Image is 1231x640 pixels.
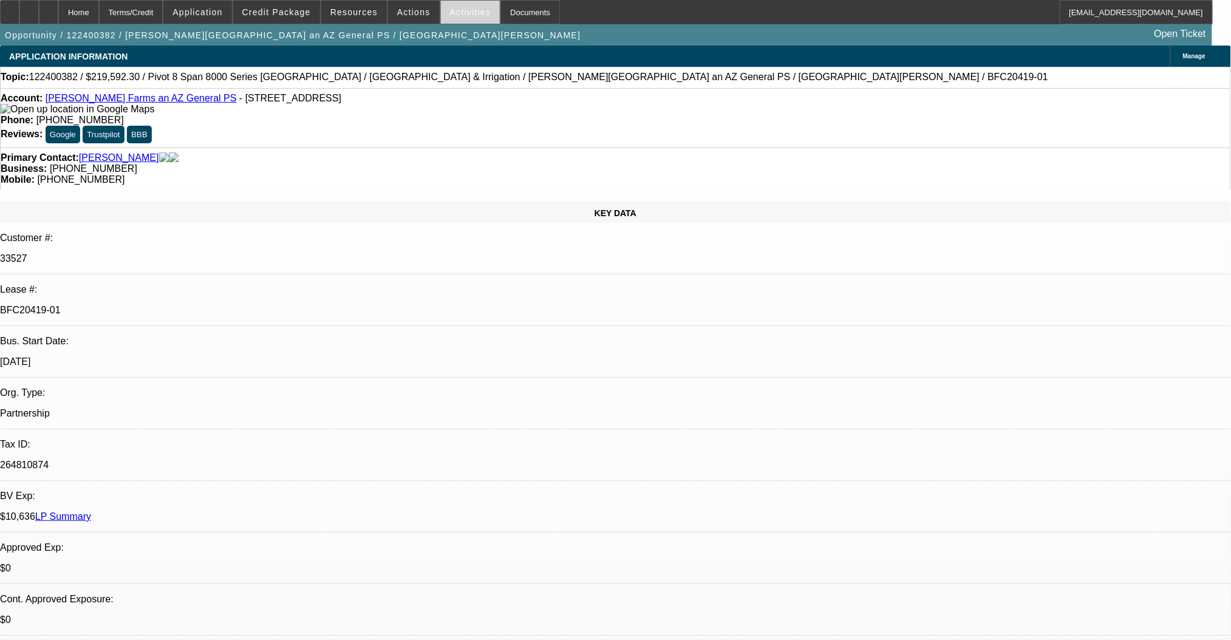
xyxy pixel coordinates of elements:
a: Open Ticket [1150,24,1211,44]
strong: Account: [1,93,43,103]
strong: Topic: [1,72,29,83]
span: APPLICATION INFORMATION [9,52,128,61]
img: linkedin-icon.png [169,152,179,163]
button: Application [163,1,231,24]
img: facebook-icon.png [159,152,169,163]
button: Trustpilot [83,126,124,143]
span: KEY DATA [595,208,636,218]
button: Resources [321,1,387,24]
span: [PHONE_NUMBER] [37,174,124,185]
span: 122400382 / $219,592.30 / Pivot 8 Span 8000 Series [GEOGRAPHIC_DATA] / [GEOGRAPHIC_DATA] & Irriga... [29,72,1048,83]
span: - [STREET_ADDRESS] [239,93,341,103]
span: [PHONE_NUMBER] [36,115,124,125]
strong: Phone: [1,115,33,125]
span: Actions [397,7,431,17]
span: Opportunity / 122400382 / [PERSON_NAME][GEOGRAPHIC_DATA] an AZ General PS / [GEOGRAPHIC_DATA][PER... [5,30,581,40]
button: Credit Package [233,1,320,24]
button: Activities [441,1,500,24]
a: [PERSON_NAME] [79,152,159,163]
a: LP Summary [35,511,91,522]
a: View Google Maps [1,104,154,114]
span: Application [172,7,222,17]
a: [PERSON_NAME] Farms an AZ General PS [46,93,237,103]
span: [PHONE_NUMBER] [50,163,137,174]
strong: Reviews: [1,129,43,139]
span: Activities [450,7,491,17]
span: Resources [330,7,378,17]
strong: Primary Contact: [1,152,79,163]
strong: Mobile: [1,174,35,185]
button: BBB [127,126,152,143]
button: Actions [388,1,440,24]
span: Credit Package [242,7,311,17]
span: Manage [1183,53,1205,60]
img: Open up location in Google Maps [1,104,154,115]
button: Google [46,126,80,143]
strong: Business: [1,163,47,174]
